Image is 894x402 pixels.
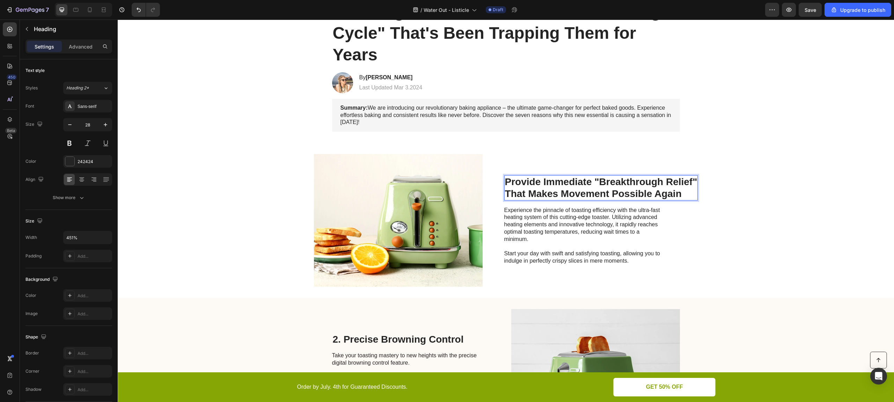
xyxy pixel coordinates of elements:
div: Shadow [25,386,42,393]
h2: 2. Precise Browning Control [214,313,372,327]
div: Corner [25,368,39,374]
div: Padding [25,253,42,259]
div: Upgrade to publish [830,6,885,14]
strong: Summary: [223,85,250,91]
button: Heading 2* [63,82,112,94]
div: Text style [25,67,45,74]
div: Sans-serif [78,103,110,110]
div: Size [25,120,44,129]
div: Add... [78,387,110,393]
p: Last Updated Mar 3.2024 [242,65,305,72]
p: Settings [35,43,54,50]
iframe: Design area [118,20,894,402]
div: Align [25,175,45,184]
div: Color [25,292,36,299]
button: Show more [25,191,112,204]
div: Font [25,103,34,109]
button: Upgrade to publish [825,3,891,17]
div: Add... [78,368,110,375]
div: Width [25,234,37,241]
span: Water Out - Listicle [424,6,469,14]
p: Order by July. 4th for Guaranteed Discounts. [179,364,388,371]
span: Draft [493,7,503,13]
img: gempages_583363000216322673-c6364144-9428-43ef-be42-a8c9836472f3.webp [214,53,235,74]
div: 242424 [78,159,110,165]
div: 450 [7,74,17,80]
span: / [420,6,422,14]
p: Provide Immediate "Breakthrough Relief" That Makes Movement Possible Again [387,156,580,180]
div: Size [25,217,44,226]
div: Add... [78,311,110,317]
p: We are introducing our revolutionary baking appliance – the ultimate game-changer for perfect bak... [223,85,554,107]
strong: [PERSON_NAME] [248,55,295,61]
div: Add... [78,293,110,299]
p: Take your toasting mastery to new heights with the precise digital browning control feature. This... [214,332,371,398]
div: Shape [25,332,48,342]
div: Color [25,158,36,165]
div: Background [25,275,59,284]
div: Open Intercom Messenger [870,368,887,385]
a: GET 50% OFF [496,358,598,377]
div: Show more [53,194,85,201]
p: Heading [34,25,109,33]
h2: Rich Text Editor. Editing area: main [387,156,580,181]
div: Styles [25,85,38,91]
span: Save [805,7,816,13]
button: 7 [3,3,52,17]
div: Add... [78,253,110,260]
p: 7 [46,6,49,14]
div: Border [25,350,39,356]
button: Save [799,3,822,17]
p: Experience the pinnacle of toasting efficiency with the ultra-fast heating system of this cutting... [387,187,543,245]
h2: By [241,54,306,63]
p: GET 50% OFF [528,364,565,371]
img: gempages_583363000216322673-6405d084-1398-4cc3-aecd-d094e999e2da.webp [196,134,365,267]
span: Heading 2* [66,85,89,91]
div: Image [25,310,38,317]
div: Beta [5,128,17,133]
div: Undo/Redo [132,3,160,17]
p: Advanced [69,43,93,50]
div: Add... [78,350,110,357]
input: Auto [64,231,112,244]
